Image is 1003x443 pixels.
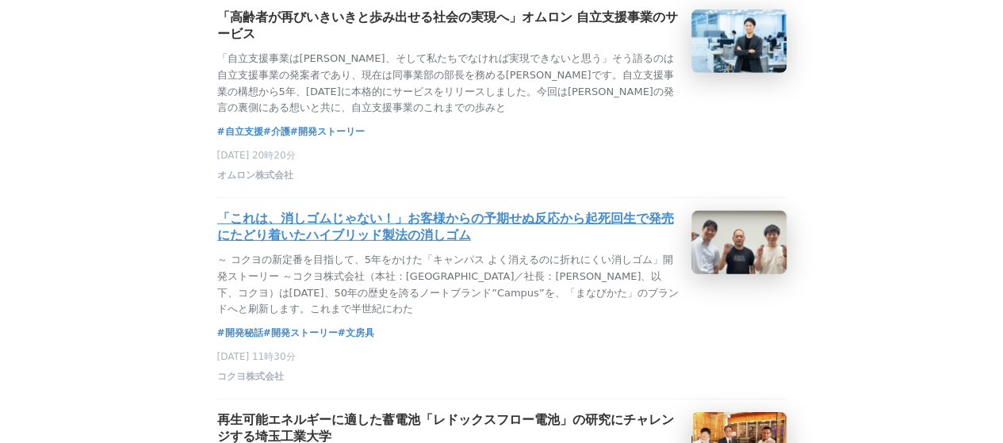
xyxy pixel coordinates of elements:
[263,124,290,139] a: #介護
[217,252,679,318] p: ～ コクヨの新定番を目指して、5年をかけた「キャンパス よく消えるのに折れにくい消しゴム」開発ストーリー ～コクヨ株式会社（本社：[GEOGRAPHIC_DATA]／社長：[PERSON_NAM...
[217,124,263,139] a: #自立支援
[217,10,679,43] h3: 「高齢者が再びいきいきと歩み出せる社会の実現へ」オムロン 自立支援事業のサービス
[217,211,679,244] h3: 「これは、消しゴムじゃない！」お客様からの予期せぬ反応から起死回生で発売にたどり着いたハイブリッド製法の消しゴム
[217,174,293,185] a: オムロン株式会社
[217,370,284,384] span: コクヨ株式会社
[290,124,365,139] a: #開発ストーリー
[263,325,338,341] a: #開発ストーリー
[217,325,263,341] a: #開発秘話
[217,51,679,116] p: 「自立支援事業は[PERSON_NAME]、そして私たちでなければ実現できないと思う」そう語るのは自立支援事業の発案者であり、現在は同事業部の部長を務める[PERSON_NAME]です。自立支援...
[217,375,284,386] a: コクヨ株式会社
[217,10,787,116] a: 「高齢者が再びいきいきと歩み出せる社会の実現へ」オムロン 自立支援事業のサービス「自立支援事業は[PERSON_NAME]、そして私たちでなければ実現できないと思う」そう語るのは自立支援事業の発...
[338,325,374,341] a: #文房具
[217,211,787,318] a: 「これは、消しゴムじゃない！」お客様からの予期せぬ反応から起死回生で発売にたどり着いたハイブリッド製法の消しゴム～ コクヨの新定番を目指して、5年をかけた「キャンパス よく消えるのに折れにくい消...
[217,350,787,364] p: [DATE] 11時30分
[217,149,787,162] p: [DATE] 20時20分
[217,169,293,182] span: オムロン株式会社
